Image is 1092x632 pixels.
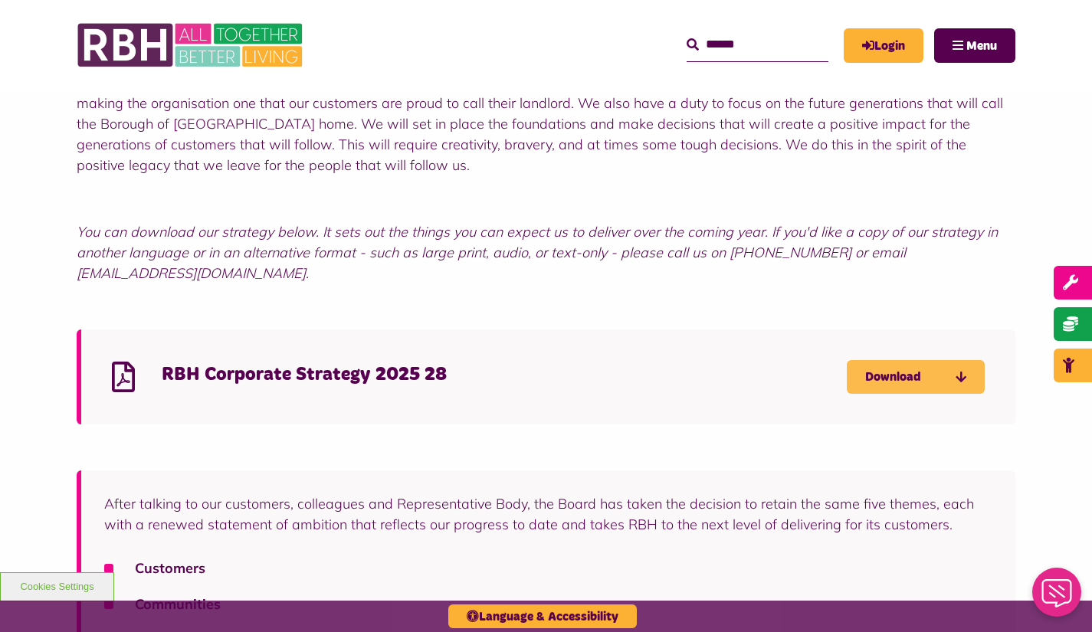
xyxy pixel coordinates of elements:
[77,72,1015,175] p: As we set out a new three-year strategy for RBH, we focus on the work that we will deliver to sup...
[844,28,923,63] a: MyRBH
[448,604,637,628] button: Language & Accessibility
[135,595,221,613] strong: Communities
[1023,563,1092,632] iframe: Netcall Web Assistant for live chat
[847,360,985,394] a: Download RBH Corporate Strategy 2025 28 - open in a new tab
[687,28,828,61] input: Search
[104,493,992,535] p: After talking to our customers, colleagues and Representative Body, the Board has taken the decis...
[966,40,997,52] span: Menu
[162,363,847,387] h4: RBH Corporate Strategy 2025 28
[77,223,998,282] em: You can download our strategy below. It sets out the things you can expect us to deliver over the...
[934,28,1015,63] button: Navigation
[135,559,205,577] strong: Customers
[77,15,307,75] img: RBH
